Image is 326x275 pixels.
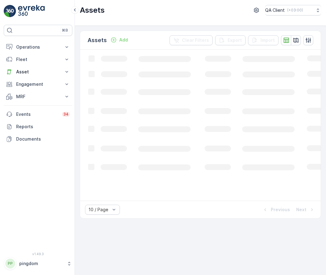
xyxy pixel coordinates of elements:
[260,37,275,43] p: Import
[4,5,16,17] img: logo
[4,108,72,120] a: Events34
[296,207,306,213] p: Next
[170,35,213,45] button: Clear Filters
[18,5,45,17] img: logo_light-DOdMpM7g.png
[4,133,72,145] a: Documents
[265,5,321,15] button: QA Client(+03:00)
[108,36,130,44] button: Add
[4,257,72,270] button: PPpingdom
[228,37,242,43] p: Export
[80,5,105,15] p: Assets
[248,35,278,45] button: Import
[4,78,72,90] button: Engagement
[16,81,60,87] p: Engagement
[265,7,285,13] p: QA Client
[88,36,107,45] p: Assets
[16,44,60,50] p: Operations
[271,207,290,213] p: Previous
[16,111,58,117] p: Events
[4,120,72,133] a: Reports
[296,206,316,213] button: Next
[119,37,128,43] p: Add
[4,90,72,103] button: MRF
[16,94,60,100] p: MRF
[19,260,64,267] p: pingdom
[63,112,69,117] p: 34
[16,69,60,75] p: Asset
[62,28,68,33] p: ⌘B
[287,8,303,13] p: ( +03:00 )
[16,136,70,142] p: Documents
[4,66,72,78] button: Asset
[4,252,72,256] span: v 1.49.3
[215,35,246,45] button: Export
[261,206,291,213] button: Previous
[4,41,72,53] button: Operations
[16,124,70,130] p: Reports
[16,56,60,63] p: Fleet
[4,53,72,66] button: Fleet
[5,259,15,268] div: PP
[182,37,209,43] p: Clear Filters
